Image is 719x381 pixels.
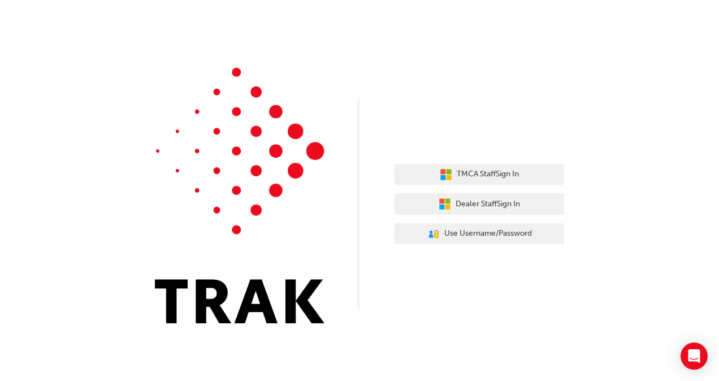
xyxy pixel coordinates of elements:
span: Dealer Staff Sign In [456,198,520,211]
span: TMCA Staff Sign In [457,168,519,181]
span: Use Username/Password [444,227,532,240]
img: Trak [155,68,324,323]
button: TMCA StaffSign In [395,164,564,185]
div: Open Intercom Messenger [681,343,708,370]
button: Dealer StaffSign In [395,193,564,215]
button: Use Username/Password [395,223,564,245]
